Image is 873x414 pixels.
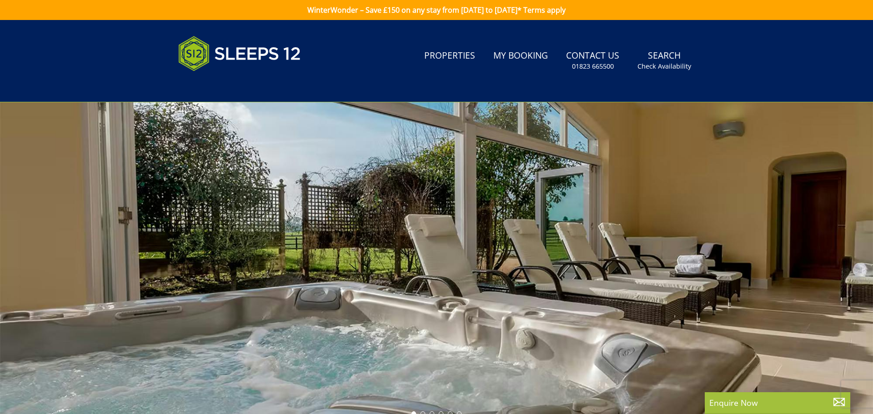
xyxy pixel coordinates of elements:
[572,62,614,71] small: 01823 665500
[637,62,691,71] small: Check Availability
[178,31,301,76] img: Sleeps 12
[709,397,846,409] p: Enquire Now
[634,46,695,75] a: SearchCheck Availability
[490,46,552,66] a: My Booking
[421,46,479,66] a: Properties
[562,46,623,75] a: Contact Us01823 665500
[174,82,269,90] iframe: Customer reviews powered by Trustpilot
